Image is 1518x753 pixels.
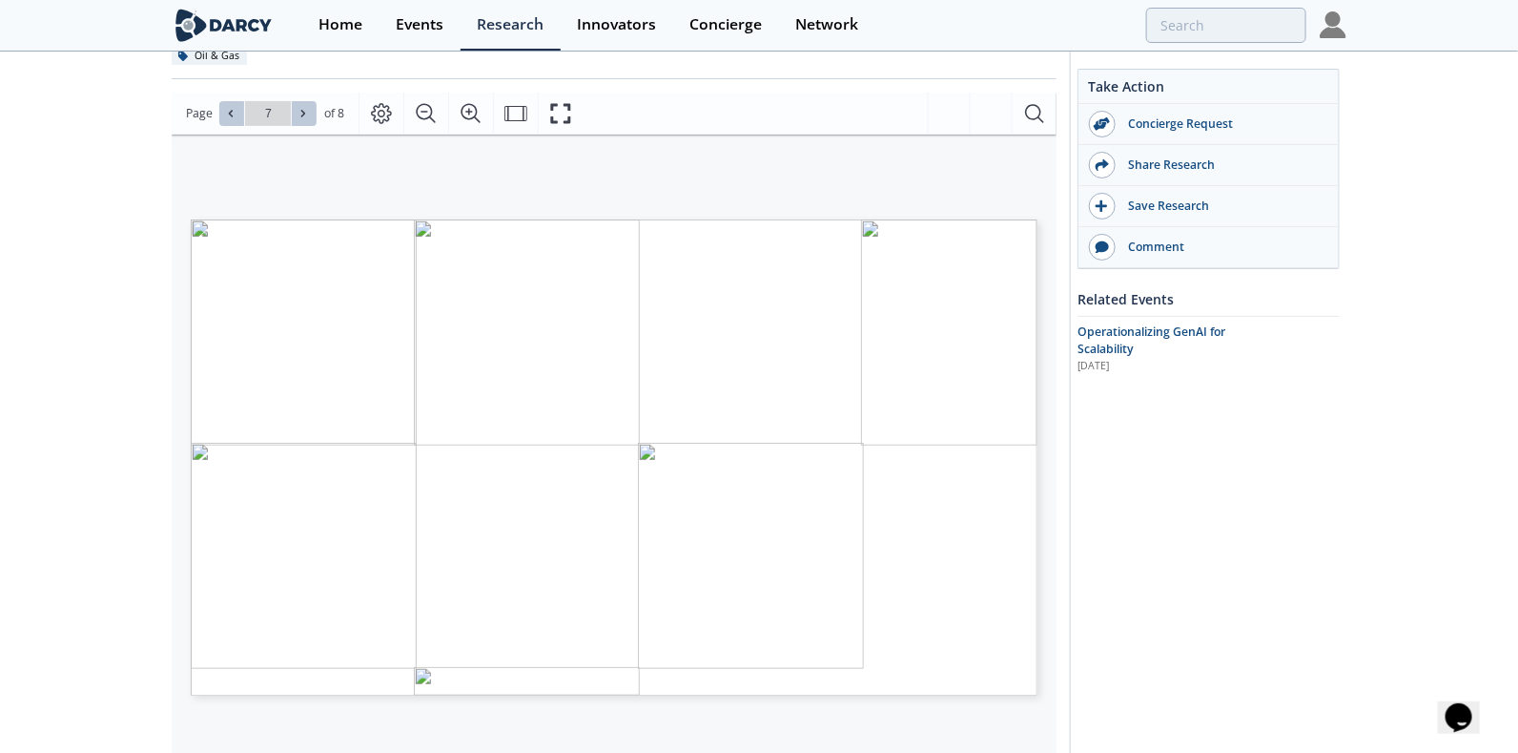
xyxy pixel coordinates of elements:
[1116,239,1329,256] div: Comment
[172,9,276,42] img: logo-wide.svg
[1077,359,1246,374] div: [DATE]
[1077,282,1340,316] div: Related Events
[795,17,858,32] div: Network
[1116,157,1329,174] div: Share Research
[1077,324,1225,357] span: Operationalizing GenAI for Scalability
[1116,198,1329,215] div: Save Research
[1077,324,1340,374] a: Operationalizing GenAI for Scalability [DATE]
[577,17,656,32] div: Innovators
[689,17,762,32] div: Concierge
[1320,11,1346,38] img: Profile
[1146,8,1306,43] input: Advanced Search
[318,17,362,32] div: Home
[396,17,443,32] div: Events
[1116,115,1329,133] div: Concierge Request
[1438,677,1499,734] iframe: chat widget
[172,48,247,65] div: Oil & Gas
[477,17,544,32] div: Research
[1078,76,1339,104] div: Take Action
